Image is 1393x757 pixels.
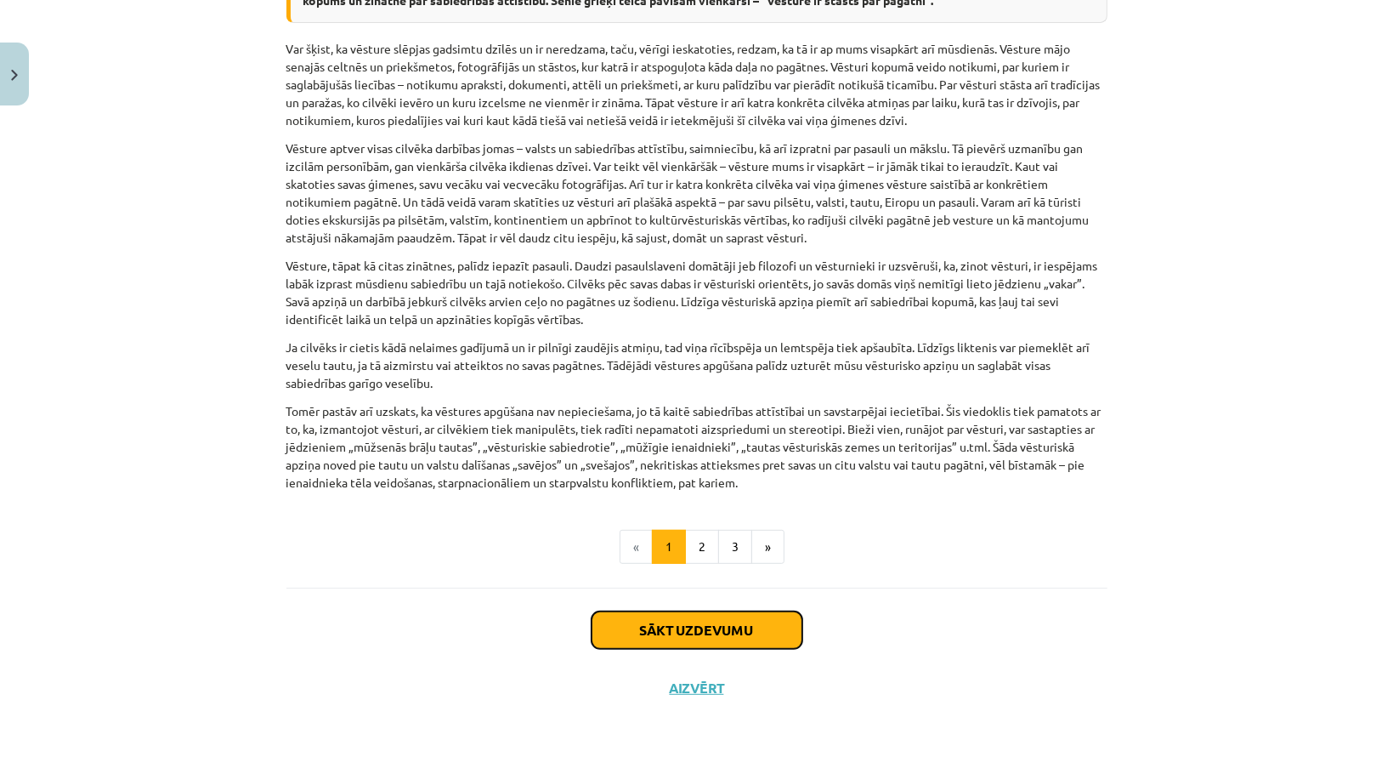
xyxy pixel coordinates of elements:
[718,530,752,564] button: 3
[286,339,1107,392] p: Ja cilvēks ir cietis kādā nelaimes gadījumā un ir pilnīgi zaudējis atmiņu, tad viņa rīcībspēja un...
[592,612,802,649] button: Sākt uzdevumu
[286,257,1107,328] p: Vēsture, tāpat kā citas zinātnes, palīdz iepazīt pasauli. Daudzi pasaulslaveni domātāji jeb filoz...
[286,402,1107,492] p: Tomēr pastāv arī uzskats, ka vēstures apgūšana nav nepieciešama, jo tā kaitē sabiedrības attīstīb...
[685,530,719,564] button: 2
[652,530,686,564] button: 1
[665,680,729,697] button: Aizvērt
[286,139,1107,247] p: Vēsture aptver visas cilvēka darbības jomas – valsts un sabiedrības attīstību, saimniecību, kā ar...
[286,40,1107,129] p: Var šķist, ka vēsture slēpjas gadsimtu dzīlēs un ir neredzama, taču, vērīgi ieskatoties, redzam, ...
[751,530,784,564] button: »
[11,70,18,81] img: icon-close-lesson-0947bae3869378f0d4975bcd49f059093ad1ed9edebbc8119c70593378902aed.svg
[286,530,1107,564] nav: Page navigation example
